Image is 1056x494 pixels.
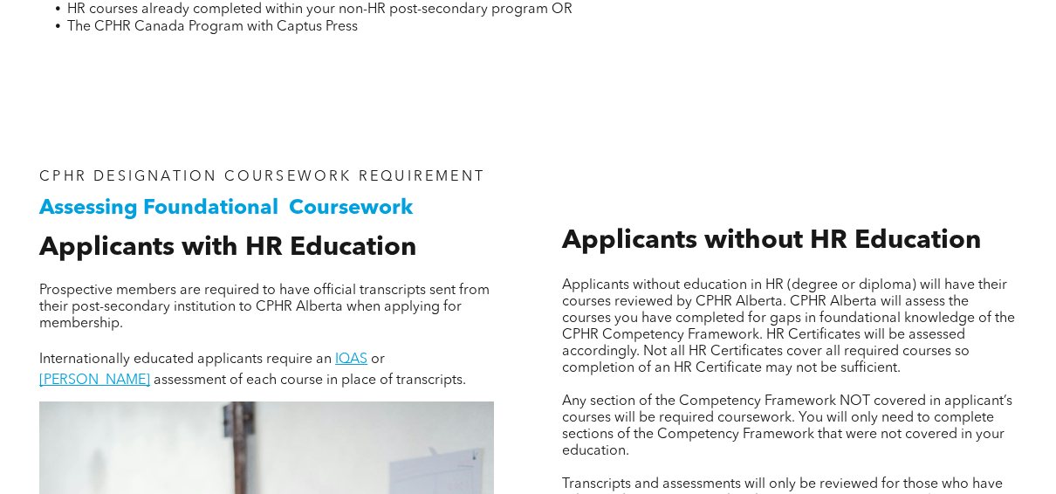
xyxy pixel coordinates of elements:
a: IQAS [335,353,367,367]
span: assessment of each course in place of transcripts. [154,374,466,388]
span: Assessing Foundational Coursework [39,198,413,219]
span: The CPHR Canada Program with Captus Press [67,20,358,34]
span: HR courses already completed within your non-HR post-secondary program OR [67,3,573,17]
span: Prospective members are required to have official transcripts sent from their post-secondary inst... [39,284,490,331]
span: Internationally educated applicants require an [39,353,332,367]
span: Any section of the Competency Framework NOT covered in applicant’s courses will be required cours... [562,395,1012,458]
span: or [371,353,385,367]
span: Applicants without HR Education [562,228,981,254]
span: Applicants with HR Education [39,235,416,261]
span: CPHR DESIGNATION COURSEWORK REQUIREMENT [39,170,485,184]
span: Applicants without education in HR (degree or diploma) will have their courses reviewed by CPHR A... [562,278,1015,375]
a: [PERSON_NAME] [39,374,150,388]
